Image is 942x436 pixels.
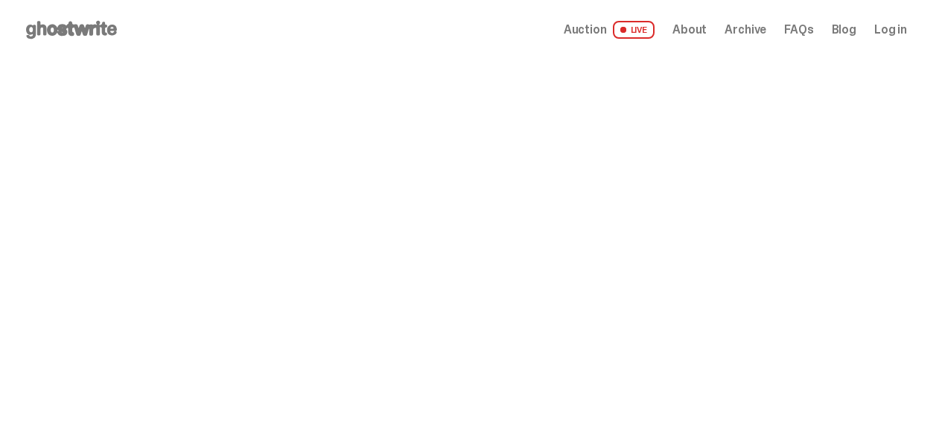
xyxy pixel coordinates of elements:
[564,21,655,39] a: Auction LIVE
[784,24,813,36] a: FAQs
[564,24,607,36] span: Auction
[832,24,856,36] a: Blog
[725,24,766,36] a: Archive
[874,24,907,36] a: Log in
[672,24,707,36] a: About
[613,21,655,39] span: LIVE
